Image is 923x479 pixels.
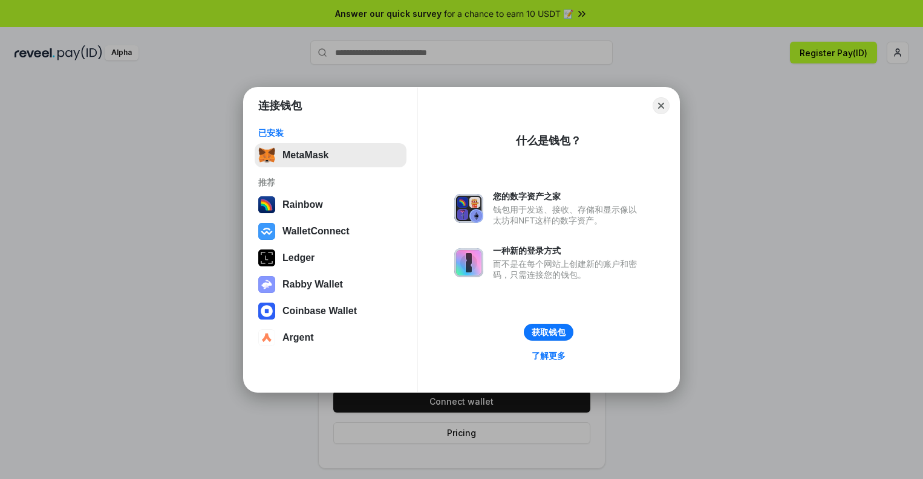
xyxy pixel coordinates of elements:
button: Rainbow [255,193,406,217]
button: Ledger [255,246,406,270]
button: WalletConnect [255,219,406,243]
div: 什么是钱包？ [516,133,581,148]
button: 获取钱包 [524,324,573,341]
div: Ledger [282,252,315,263]
img: svg+xml,%3Csvg%20xmlns%3D%22http%3A%2F%2Fwww.w3.org%2F2000%2Fsvg%22%20fill%3D%22none%22%20viewBox... [258,276,275,293]
img: svg+xml,%3Csvg%20width%3D%2228%22%20height%3D%2228%22%20viewBox%3D%220%200%2028%2028%22%20fill%3D... [258,223,275,240]
div: 您的数字资产之家 [493,191,643,202]
div: Rainbow [282,199,323,210]
button: MetaMask [255,143,406,167]
div: 钱包用于发送、接收、存储和显示像以太坊和NFT这样的数字资产。 [493,204,643,226]
button: Rabby Wallet [255,272,406,297]
a: 了解更多 [524,348,573,364]
img: svg+xml,%3Csvg%20width%3D%22120%22%20height%3D%22120%22%20viewBox%3D%220%200%20120%20120%22%20fil... [258,196,275,213]
button: Argent [255,326,406,350]
div: Coinbase Wallet [282,306,357,317]
div: Rabby Wallet [282,279,343,290]
div: 一种新的登录方式 [493,245,643,256]
img: svg+xml,%3Csvg%20xmlns%3D%22http%3A%2F%2Fwww.w3.org%2F2000%2Fsvg%22%20fill%3D%22none%22%20viewBox... [454,248,483,277]
div: MetaMask [282,150,328,161]
div: 推荐 [258,177,403,188]
div: 已安装 [258,127,403,138]
div: 获取钱包 [532,327,566,338]
h1: 连接钱包 [258,98,302,113]
div: 了解更多 [532,350,566,361]
button: Close [653,97,670,114]
img: svg+xml,%3Csvg%20xmlns%3D%22http%3A%2F%2Fwww.w3.org%2F2000%2Fsvg%22%20fill%3D%22none%22%20viewBox... [454,194,483,223]
img: svg+xml,%3Csvg%20fill%3D%22none%22%20height%3D%2233%22%20viewBox%3D%220%200%2035%2033%22%20width%... [258,147,275,164]
div: Argent [282,332,314,343]
img: svg+xml,%3Csvg%20xmlns%3D%22http%3A%2F%2Fwww.w3.org%2F2000%2Fsvg%22%20width%3D%2228%22%20height%3... [258,249,275,266]
div: WalletConnect [282,226,350,237]
div: 而不是在每个网站上创建新的账户和密码，只需连接您的钱包。 [493,259,643,280]
button: Coinbase Wallet [255,299,406,323]
img: svg+xml,%3Csvg%20width%3D%2228%22%20height%3D%2228%22%20viewBox%3D%220%200%2028%2028%22%20fill%3D... [258,303,275,320]
img: svg+xml,%3Csvg%20width%3D%2228%22%20height%3D%2228%22%20viewBox%3D%220%200%2028%2028%22%20fill%3D... [258,329,275,346]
